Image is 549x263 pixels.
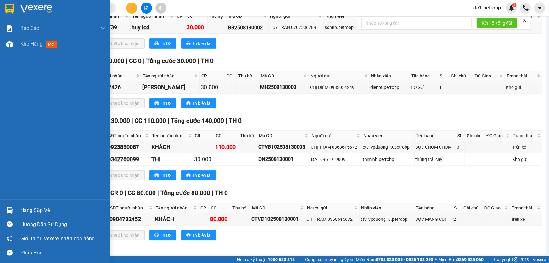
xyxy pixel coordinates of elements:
[507,72,536,79] span: Trạng thái
[250,213,305,226] td: CTVĐ102508130001
[128,189,156,197] span: CC 80.000
[438,71,449,81] th: SL
[208,11,227,21] th: Thu hộ
[187,23,206,32] div: 30.000
[193,40,211,47] span: In biên lai
[477,18,517,28] button: Kết nối tổng đài
[108,155,149,164] div: 0342760099
[156,204,193,211] span: Tên người nhận
[257,141,310,153] td: CTVĐ102508130003
[175,11,186,21] th: CR
[513,3,515,7] span: 1
[149,230,176,240] button: printerIn DS
[152,132,187,139] span: Tên người nhận
[107,153,150,166] td: 0342760099
[186,101,191,106] span: printer
[306,216,358,223] div: CHỊ TRÂM 0368615672
[194,155,213,164] div: 30.000
[356,256,433,263] span: Miền Nam
[457,156,464,163] div: 1
[376,257,433,262] strong: 0708 023 035 - 0935 103 250
[449,71,473,81] th: Ghi chú
[456,131,465,141] th: SL
[414,203,452,213] th: Tên hàng
[125,189,126,197] span: |
[512,3,517,7] sup: 1
[193,232,211,239] span: In biên lai
[212,189,213,197] span: |
[457,144,464,151] div: 3
[181,230,216,240] button: printerIn biên lai
[151,155,192,164] div: THI
[512,204,536,211] span: Trạng thái
[251,215,304,223] div: CTVĐ102508130001
[268,257,295,262] strong: 1900 633 818
[231,203,251,213] th: Thu hộ
[131,21,176,34] td: huy lcd
[360,203,414,213] th: Nhân viên
[270,24,322,31] div: HUY TRẦN 0707536789
[20,248,105,258] div: Phản hồi
[465,131,485,141] th: Ghi chú
[20,206,105,215] div: Hàng sắp về
[186,233,191,238] span: printer
[150,153,193,166] td: THI
[6,41,13,48] img: warehouse-icon
[129,57,142,65] span: CC 0
[200,71,225,81] th: CR
[415,216,451,223] div: BỌC MĂNG CỤT
[186,41,191,46] span: printer
[6,25,13,32] img: solution-icon
[361,216,413,223] div: ctv_vpduong10.petrobp
[143,72,193,79] span: Tên người nhận
[260,83,308,91] div: MH2508130003
[88,81,141,94] td: 0399767426
[46,41,57,48] span: mới
[160,189,210,197] span: Tổng cước 80.000
[416,156,455,163] div: thùng trái cây
[487,132,505,139] span: ĐC Giao
[198,57,199,65] span: |
[237,71,259,81] th: Thu hộ
[511,216,541,223] div: Trên xe
[97,38,145,49] button: downloadNhập kho nhận
[141,81,200,94] td: NGỌC TRINH
[453,216,461,223] div: 2
[310,84,368,91] div: CHỊ DIỄM 0983054249
[438,256,484,263] span: Miền Bắc
[513,132,536,139] span: Trạng thái
[210,215,230,224] div: 80.000
[168,117,169,124] span: |
[108,132,144,139] span: SĐT người nhận
[307,204,353,211] span: Người gửi
[132,13,169,20] span: Tên người nhận
[20,24,39,32] span: Báo cáo
[90,72,135,79] span: SĐT người nhận
[155,215,198,224] div: KHÁCH
[361,18,472,28] input: Nhập số tổng đài
[435,258,437,261] span: ⚪️
[97,230,145,240] button: downloadNhập kho nhận
[7,236,13,242] span: notification
[97,170,145,180] button: downloadNhập kho nhận
[214,131,238,141] th: CC
[311,144,361,151] div: CHỊ TRÂM 0368615672
[522,18,527,22] span: close
[146,57,196,65] span: Tổng cước 30.000
[154,101,159,106] span: printer
[238,131,257,141] th: Thu hộ
[181,38,216,49] button: printerIn biên lai
[157,189,159,197] span: |
[97,98,145,108] button: downloadNhập kho nhận
[96,57,124,65] span: CR 30.000
[161,100,171,107] span: In DS
[141,3,152,14] button: file-add
[132,117,133,124] span: |
[370,71,410,81] th: Nhân viên
[252,204,299,211] span: Mã GD
[410,71,438,81] th: Tên hàng
[311,72,363,79] span: Người gửi
[155,3,166,14] button: aim
[135,117,166,124] span: CC 110.000
[6,207,13,214] img: warehouse-icon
